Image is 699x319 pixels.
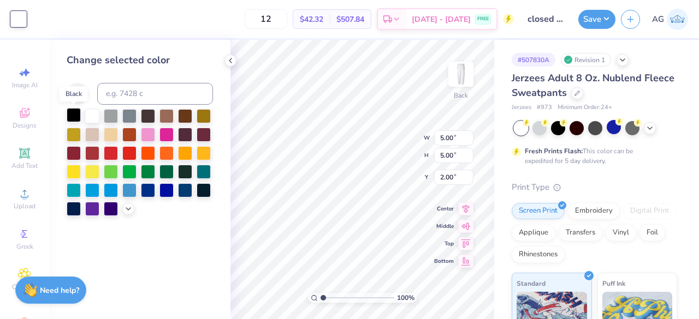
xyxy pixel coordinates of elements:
img: Back [450,63,472,85]
span: FREE [477,15,489,23]
span: $42.32 [300,14,323,25]
span: AG [652,13,664,26]
div: Transfers [559,225,602,241]
div: Screen Print [512,203,565,219]
div: Vinyl [606,225,636,241]
div: Digital Print [623,203,676,219]
span: # 973 [537,103,552,112]
div: Print Type [512,181,677,194]
div: Foil [639,225,665,241]
span: Designs [13,121,37,130]
input: – – [245,9,287,29]
input: e.g. 7428 c [97,83,213,105]
span: Greek [16,242,33,251]
div: # 507830A [512,53,555,67]
button: Save [578,10,615,29]
span: 100 % [397,293,414,303]
span: Middle [434,222,454,230]
span: [DATE] - [DATE] [412,14,471,25]
div: This color can be expedited for 5 day delivery. [525,146,659,166]
input: Untitled Design [519,8,573,30]
div: Black [60,86,88,101]
span: Center [434,205,454,213]
span: Standard [517,278,546,289]
div: Rhinestones [512,246,565,263]
span: Add Text [11,161,38,170]
img: Akshika Gurao [667,9,688,30]
span: Jerzees [512,103,531,112]
span: Puff Ink [602,278,625,289]
div: Back [454,91,468,100]
a: AG [652,9,688,30]
span: Top [434,240,454,248]
span: Minimum Order: 24 + [558,103,612,112]
strong: Fresh Prints Flash: [525,147,583,155]
div: Change selected color [67,53,213,68]
span: Bottom [434,257,454,265]
div: Applique [512,225,555,241]
span: Jerzees Adult 8 Oz. Nublend Fleece Sweatpants [512,71,674,99]
strong: Need help? [40,285,79,296]
div: Embroidery [568,203,620,219]
span: Upload [14,202,35,210]
div: Revision 1 [561,53,611,67]
span: Image AI [12,81,38,89]
span: $507.84 [336,14,364,25]
span: Clipart & logos [5,282,44,300]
